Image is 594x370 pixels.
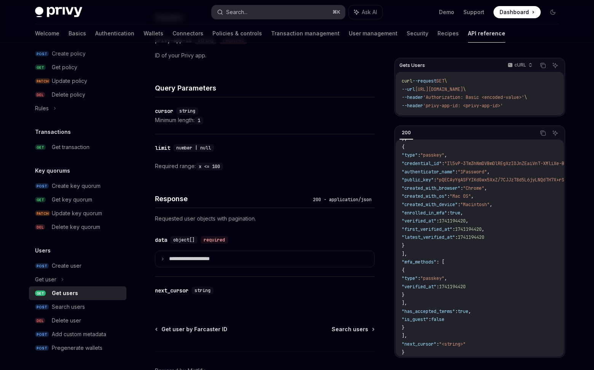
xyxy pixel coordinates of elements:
a: API reference [468,24,505,43]
span: POST [35,345,49,351]
span: "latest_verified_at" [402,234,455,240]
span: "enrolled_in_mfa" [402,210,447,216]
div: Update key quorum [52,209,102,218]
a: Authentication [95,24,134,43]
span: , [466,218,468,224]
a: Search users [332,326,374,333]
span: Gets Users [399,62,425,68]
a: User management [349,24,398,43]
span: GET [436,78,444,84]
div: Required range: [155,162,375,171]
div: limit [155,144,170,152]
span: --header [402,94,423,100]
span: "Macintosh" [460,202,490,208]
span: : [442,160,444,167]
a: POSTCreate key quorum [29,179,126,193]
button: Ask AI [349,5,382,19]
span: "next_cursor" [402,341,436,347]
span: false [431,316,444,322]
span: "public_key" [402,177,434,183]
p: cURL [514,62,526,68]
span: "passkey" [420,275,444,281]
div: Delete policy [52,90,85,99]
span: true [458,308,468,314]
h4: Response [155,194,310,204]
span: POST [35,332,49,337]
a: GETGet policy [29,60,126,74]
button: cURL [503,59,536,72]
a: Security [407,24,428,43]
span: "passkey" [420,152,444,158]
span: \ [444,78,447,84]
span: , [444,275,447,281]
span: : [452,226,455,232]
span: number | null [176,145,211,151]
span: , [444,152,447,158]
a: Demo [439,8,454,16]
a: Wallets [144,24,163,43]
span: { [402,144,404,150]
span: : [418,152,420,158]
span: Ask AI [362,8,377,16]
span: : [455,308,458,314]
code: 1 [195,117,203,124]
span: } [402,349,404,356]
div: Delete user [52,316,81,325]
div: 200 [399,128,413,137]
a: DELDelete user [29,314,126,327]
span: POST [35,304,49,310]
span: "verified_at" [402,218,436,224]
span: "created_with_os" [402,193,447,199]
span: , [482,226,484,232]
span: 1741194420 [458,234,484,240]
span: : [434,177,436,183]
span: GET [35,197,46,203]
a: GETGet transaction [29,140,126,154]
span: : [460,185,463,191]
button: Copy the contents from the code block [538,60,548,70]
span: "Mac OS" [450,193,471,199]
span: : [418,275,420,281]
p: Requested user objects with pagination. [155,214,375,223]
a: Dashboard [493,6,541,18]
div: Delete key quorum [52,222,100,232]
span: : [436,341,439,347]
span: "is_guest" [402,316,428,322]
span: , [471,193,474,199]
span: 1741194420 [439,218,466,224]
span: , [460,210,463,216]
span: : [436,218,439,224]
div: Pregenerate wallets [52,343,102,353]
button: Toggle dark mode [547,6,559,18]
a: Support [463,8,484,16]
span: : [436,284,439,290]
span: PATCH [35,78,50,84]
span: Dashboard [500,8,529,16]
span: POST [35,263,49,269]
a: POSTCreate user [29,259,126,273]
div: 200 - application/json [310,196,375,203]
span: curl [402,78,412,84]
span: GET [35,145,46,150]
span: string [179,108,195,114]
p: ID of your Privy app. [155,51,375,60]
span: DEL [35,318,45,324]
span: , [468,308,471,314]
div: Update policy [52,76,87,86]
span: 'Authorization: Basic <encoded-value>' [423,94,524,100]
span: "has_accepted_terms" [402,308,455,314]
a: DELDelete policy [29,88,126,102]
span: : [428,316,431,322]
span: : [455,169,458,175]
span: } [402,243,404,249]
span: : [ [436,259,444,265]
span: 'privy-app-id: <privy-app-id>' [423,103,503,109]
div: Get users [52,289,78,298]
a: Welcome [35,24,59,43]
div: Get transaction [52,143,89,152]
a: Connectors [172,24,203,43]
span: "created_with_device" [402,202,458,208]
span: [URL][DOMAIN_NAME] [415,86,463,92]
a: GETGet key quorum [29,193,126,206]
span: ], [402,333,407,339]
